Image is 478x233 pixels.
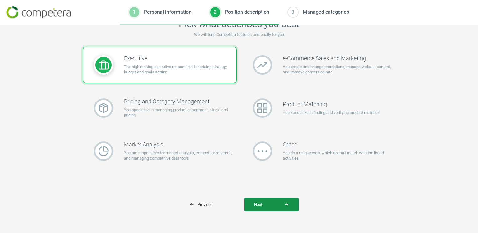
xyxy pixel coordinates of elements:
[124,107,236,118] p: You specialize in managing product assortment, stock, and pricing
[6,6,71,19] img: 7b73d85f1bbbb9d816539e11aedcf956.png
[124,141,236,148] h3: Market Analysis
[288,7,298,17] div: 3
[83,32,395,37] p: We will tune Competera features personally for you
[180,198,244,211] button: arrow_backPrevious
[283,141,395,148] h3: Other
[124,98,236,105] h3: Pricing and Category Management
[283,55,395,62] h3: e-Commerce Sales and Marketing
[124,150,236,161] p: You are responsible for market analysis, competitor research, and managing competitive data tools
[210,7,220,17] div: 2
[225,9,269,16] div: Position description
[129,7,139,17] div: 1
[283,101,380,108] h3: Product Matching
[254,202,289,207] span: Next
[303,9,349,16] div: Managed categories
[189,202,213,207] span: Previous
[283,64,395,75] p: You create and change promotions, manage website content, and improve conversion rate
[189,202,194,207] i: arrow_back
[284,202,289,207] i: arrow_forward
[283,110,380,116] p: You specialize in finding and verifying product matches
[244,198,299,211] button: Nextarrow_forward
[124,55,236,62] h3: Executive
[144,9,191,16] div: Personal information
[124,64,236,75] p: The high ranking executive responsible for pricing strategy, budget and goals setting
[283,150,395,161] p: You do a unique work which doesn’t match with the listed activities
